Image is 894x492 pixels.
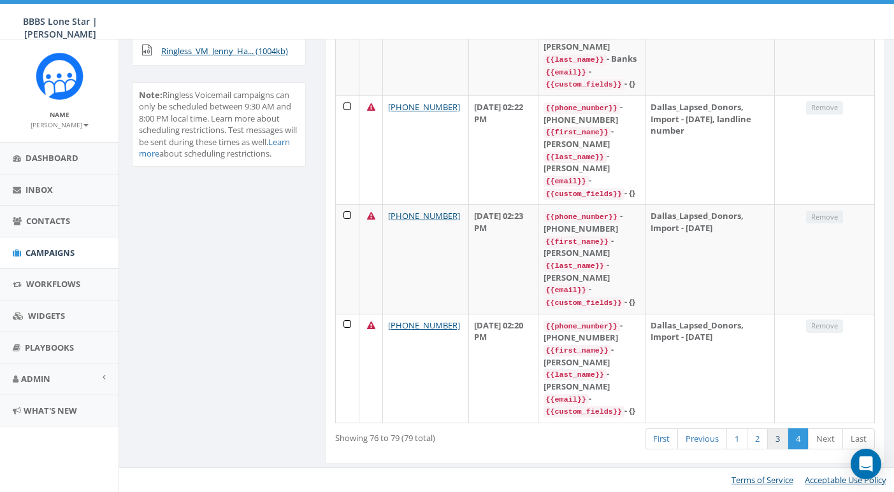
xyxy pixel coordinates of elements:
a: 3 [767,428,788,449]
span: Ringless Voicemail campaigns can only be scheduled between 9:30 AM and 8:00 PM local time. Learn ... [139,89,297,160]
div: - [PERSON_NAME] [544,368,640,392]
div: - [PERSON_NAME] [544,29,640,53]
code: {{phone_number}} [544,102,620,114]
div: Showing 76 to 79 (79 total) [335,427,549,444]
span: Campaigns [25,247,75,258]
code: {{custom_fields}} [544,297,624,309]
span: Workflows [26,278,80,290]
div: - [PERSON_NAME] [544,344,640,368]
code: {{email}} [544,394,589,405]
td: Dallas_Lapsed_Donors, Import - [DATE], landline number [645,95,775,204]
a: [PHONE_NUMBER] [388,320,460,331]
div: - {} [544,296,640,309]
div: - [544,393,640,405]
div: - {} [544,78,640,90]
div: - [PHONE_NUMBER] [544,210,640,234]
a: Ringless_VM_Jenny_Ha... (1004kb) [161,45,288,57]
code: {{last_name}} [544,54,607,66]
span: BBBS Lone Star | [PERSON_NAME] [23,15,97,40]
a: Last [842,428,875,449]
span: Dashboard [25,152,78,164]
a: Terms of Service [732,474,793,486]
td: [DATE] 02:23 PM [469,204,538,313]
a: Previous [677,428,727,449]
code: {{last_name}} [544,260,607,272]
code: {{first_name}} [544,345,611,356]
span: Admin [21,373,50,384]
code: {{phone_number}} [544,321,620,332]
div: Open Intercom Messenger [851,449,881,479]
code: {{email}} [544,67,589,78]
code: {{custom_fields}} [544,406,624,418]
a: Learn more [139,136,290,160]
a: Next [808,428,843,449]
span: What's New [24,405,77,416]
code: {{phone_number}} [544,211,620,223]
div: - [PHONE_NUMBER] [544,101,640,125]
a: [PHONE_NUMBER] [388,101,460,113]
img: Rally_Corp_Icon_1.png [36,52,83,100]
a: 2 [747,428,768,449]
td: [DATE] 02:22 PM [469,95,538,204]
small: Name [50,110,69,119]
code: {{custom_fields}} [544,188,624,200]
a: Acceptable Use Policy [805,474,886,486]
code: {{last_name}} [544,369,607,381]
div: - [544,174,640,187]
code: {{custom_fields}} [544,79,624,90]
span: Playbooks [25,342,74,353]
div: - [PERSON_NAME] [544,125,640,150]
small: [PERSON_NAME] [31,120,89,129]
div: - [PHONE_NUMBER] [544,320,640,344]
div: - {} [544,187,640,200]
div: - Banks [544,53,640,66]
span: Contacts [26,215,70,227]
div: - {} [544,405,640,418]
td: Dallas_Lapsed_Donors, Import - [DATE] [645,314,775,423]
b: Note: [139,89,162,101]
div: - [PERSON_NAME] [544,235,640,259]
td: [DATE] 02:20 PM [469,314,538,423]
a: [PERSON_NAME] [31,118,89,130]
span: Widgets [28,310,65,321]
td: Dallas_Lapsed_Donors, Import - [DATE] [645,204,775,313]
div: - [PERSON_NAME] [544,150,640,174]
code: {{first_name}} [544,127,611,138]
div: - [544,283,640,296]
a: 1 [726,428,747,449]
div: - [544,66,640,78]
span: Inbox [25,184,53,195]
code: {{email}} [544,285,589,296]
code: {{first_name}} [544,236,611,248]
div: - [PERSON_NAME] [544,259,640,283]
a: First [645,428,678,449]
a: [PHONE_NUMBER] [388,210,460,221]
code: {{email}} [544,176,589,187]
a: 4 [788,428,809,449]
code: {{last_name}} [544,151,607,163]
